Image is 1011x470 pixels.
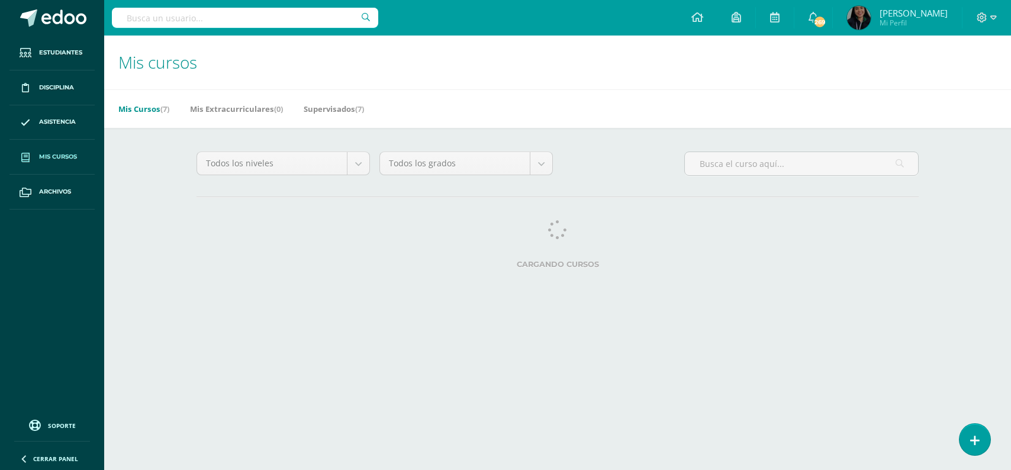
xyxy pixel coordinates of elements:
[880,18,948,28] span: Mi Perfil
[190,99,283,118] a: Mis Extracurriculares(0)
[33,455,78,463] span: Cerrar panel
[39,152,77,162] span: Mis cursos
[685,152,918,175] input: Busca el curso aquí...
[847,6,871,30] img: 05b0c392cdf5122faff8de1dd3fa3244.png
[9,105,95,140] a: Asistencia
[160,104,169,114] span: (7)
[355,104,364,114] span: (7)
[48,421,76,430] span: Soporte
[380,152,552,175] a: Todos los grados
[9,140,95,175] a: Mis cursos
[880,7,948,19] span: [PERSON_NAME]
[274,104,283,114] span: (0)
[9,36,95,70] a: Estudiantes
[304,99,364,118] a: Supervisados(7)
[118,99,169,118] a: Mis Cursos(7)
[39,187,71,197] span: Archivos
[197,260,919,269] label: Cargando cursos
[118,51,197,73] span: Mis cursos
[9,70,95,105] a: Disciplina
[39,48,82,57] span: Estudiantes
[813,15,826,28] span: 269
[206,152,338,175] span: Todos los niveles
[14,417,90,433] a: Soporte
[197,152,369,175] a: Todos los niveles
[39,117,76,127] span: Asistencia
[9,175,95,210] a: Archivos
[39,83,74,92] span: Disciplina
[389,152,521,175] span: Todos los grados
[112,8,378,28] input: Busca un usuario...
